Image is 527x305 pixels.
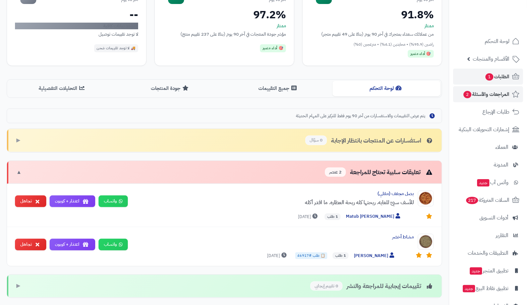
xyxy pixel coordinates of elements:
a: المدونة [453,157,523,173]
a: واتساب [99,195,128,207]
img: Product [418,234,434,250]
span: جديد [463,285,475,292]
a: وآتس آبجديد [453,174,523,190]
a: المراجعات والأسئلة2 [453,86,523,102]
a: الطلبات1 [453,69,523,85]
span: إشعارات التحويلات البنكية [459,125,509,134]
button: اعتذار + كوبون [50,195,95,207]
span: تطبيق المتجر [469,266,508,275]
div: 🎯 أداء متميز [408,50,434,58]
span: العملاء [495,143,508,152]
span: الطلبات [485,72,509,81]
span: ▶ [16,137,20,144]
a: لوحة التحكم [453,33,523,49]
span: 217 [465,196,479,204]
div: مشاط أخضر [133,234,414,240]
div: تعليقات سلبية تحتاج للمراجعة [325,167,434,177]
a: إشعارات التحويلات البنكية [453,122,523,138]
span: جديد [477,179,489,186]
span: طلبات الإرجاع [482,107,509,117]
div: 91.8% [311,9,434,20]
span: المراجعات والأسئلة [463,90,509,99]
span: 2 عنصر [325,167,346,177]
a: طلبات الإرجاع [453,104,523,120]
button: جميع التقييمات [224,81,333,96]
div: مؤشر جودة المنتجات في آخر 90 يوم (بناءً على 237 تقييم منتج) [163,31,286,38]
div: لا توجد تقييمات توصيل [15,31,138,38]
div: من عملائك سعداء بمتجرك في آخر 90 يوم (بناءً على 49 تقييم متجر) [311,31,434,38]
a: العملاء [453,139,523,155]
a: تطبيق نقاط البيعجديد [453,280,523,296]
span: تطبيق نقاط البيع [462,284,508,293]
div: راضين (95.9%) • محايدين (4.1%) • منزعجين (0%) [311,42,434,47]
button: جودة المنتجات [117,81,225,96]
div: لا توجد بيانات كافية [15,23,138,29]
span: 1 طلب [333,252,349,259]
span: 2 [463,91,472,99]
span: 1 طلب [325,213,341,220]
img: logo-2.png [482,5,521,19]
div: ممتاز [311,23,434,29]
button: التحليلات التفصيلية [8,81,117,96]
span: لوحة التحكم [485,37,509,46]
a: واتساب [99,239,128,250]
span: المدونة [494,160,508,169]
img: Product [418,190,434,206]
button: لوحة التحكم [333,81,441,96]
a: السلات المتروكة217 [453,192,523,208]
span: ▼ [16,168,22,176]
span: [PERSON_NAME] [354,252,396,259]
div: 🚚 لا توجد تقييمات شحن [94,44,138,52]
div: للأسف سيئ للغايه. ريحتها كله ريحة العطاره. ما اقدر أكله [133,198,414,206]
span: الأقسام والمنتجات [473,54,509,64]
span: يتم عرض التقييمات والاستفسارات من آخر 90 يوم فقط للتركيز على المهام الحديثة [296,113,425,119]
span: [DATE] [267,252,288,259]
span: التطبيقات والخدمات [468,248,508,258]
div: استفسارات عن المنتجات بانتظار الإجابة [305,136,434,145]
span: وآتس آب [476,178,508,187]
div: 97.2% [163,9,286,20]
span: 1 [485,73,494,81]
div: -- [15,9,138,20]
span: 0 تقييم إيجابي [310,281,343,291]
a: أدوات التسويق [453,210,523,226]
div: تقييمات إيجابية للمراجعة والنشر [310,281,434,291]
div: ممتاز [163,23,286,29]
span: 0 سؤال [305,136,327,145]
button: اعتذار + كوبون [50,239,95,250]
span: التقارير [496,231,508,240]
span: [DATE] [298,213,319,220]
a: تطبيق المتجرجديد [453,263,523,279]
span: 📋 طلب #46917 [295,252,327,259]
span: Matub [PERSON_NAME] [346,213,402,220]
span: جديد [470,267,482,275]
div: بصل مجفف (مقلي) [133,190,414,197]
a: التقارير [453,227,523,243]
div: 🎯 أداء متميز [260,44,286,52]
span: السلات المتروكة [465,195,509,205]
span: أدوات التسويق [479,213,508,222]
button: تجاهل [15,195,46,207]
span: ▶ [16,282,20,290]
button: تجاهل [15,239,46,250]
a: التطبيقات والخدمات [453,245,523,261]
